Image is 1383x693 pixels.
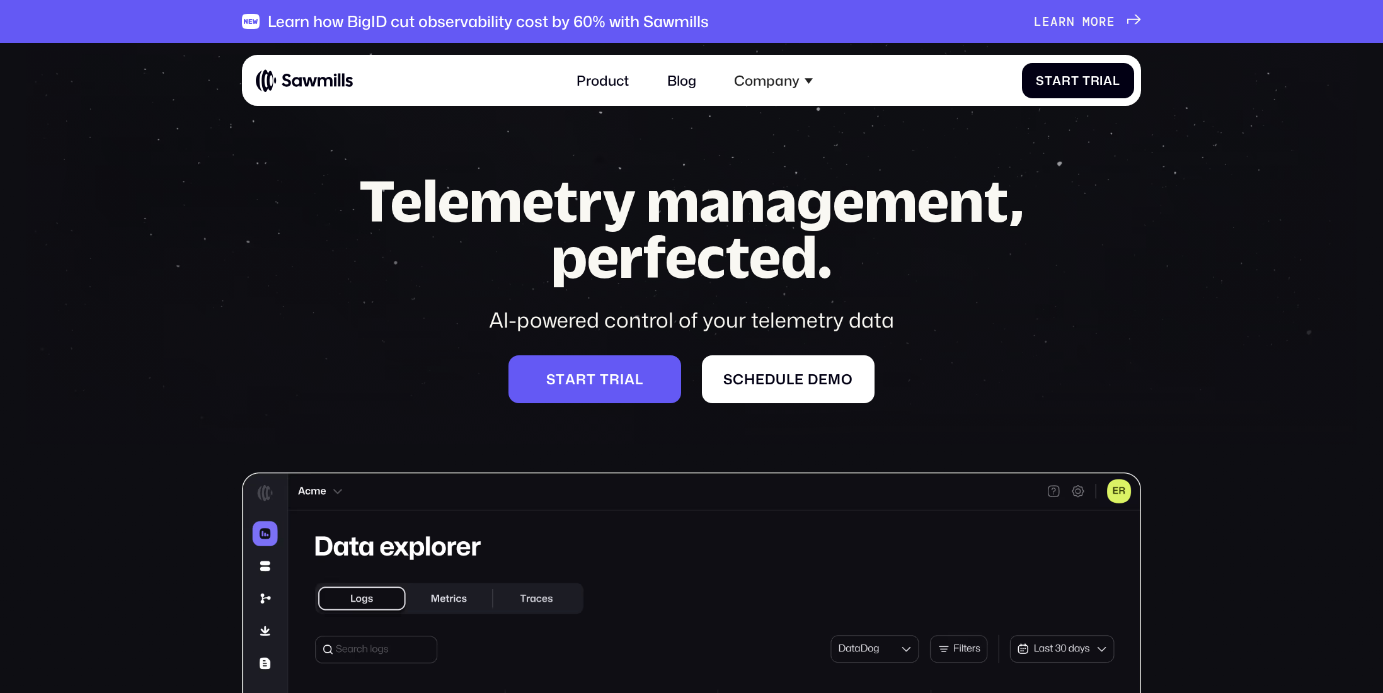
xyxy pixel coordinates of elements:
span: o [1091,14,1099,29]
span: t [1045,73,1053,88]
a: Blog [657,62,706,99]
span: n [1067,14,1075,29]
a: Learnmore [1034,14,1141,29]
div: AI-powered control of your telemetry data [324,306,1059,335]
span: r [1091,73,1100,88]
span: r [1059,14,1067,29]
span: e [795,371,804,387]
div: Company [734,72,800,89]
h1: Telemetry management, perfected. [324,173,1059,285]
span: m [1082,14,1091,29]
span: S [1036,73,1045,88]
span: l [1113,73,1120,88]
span: l [786,371,795,387]
span: a [1052,73,1062,88]
span: c [733,371,744,387]
span: d [808,371,818,387]
span: u [776,371,786,387]
span: e [818,371,828,387]
span: i [1099,73,1103,88]
span: e [1042,14,1050,29]
span: e [755,371,765,387]
span: r [609,371,620,387]
span: t [587,371,596,387]
span: S [546,371,556,387]
span: t [1071,73,1079,88]
div: Learn how BigID cut observability cost by 60% with Sawmills [268,12,709,31]
span: T [1082,73,1091,88]
span: o [841,371,853,387]
span: l [635,371,643,387]
a: Product [566,62,640,99]
span: r [1062,73,1071,88]
div: Company [724,62,823,99]
span: i [620,371,624,387]
span: m [828,371,841,387]
a: Scheduledemo [702,355,875,403]
a: StartTrial [1022,63,1134,98]
span: e [1107,14,1115,29]
span: t [556,371,565,387]
span: h [744,371,755,387]
span: d [765,371,776,387]
span: S [723,371,733,387]
span: a [624,371,635,387]
span: a [1050,14,1059,29]
span: a [565,371,576,387]
span: r [576,371,587,387]
span: r [1099,14,1107,29]
span: t [600,371,609,387]
a: Starttrial [508,355,681,403]
span: L [1034,14,1042,29]
span: a [1103,73,1113,88]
